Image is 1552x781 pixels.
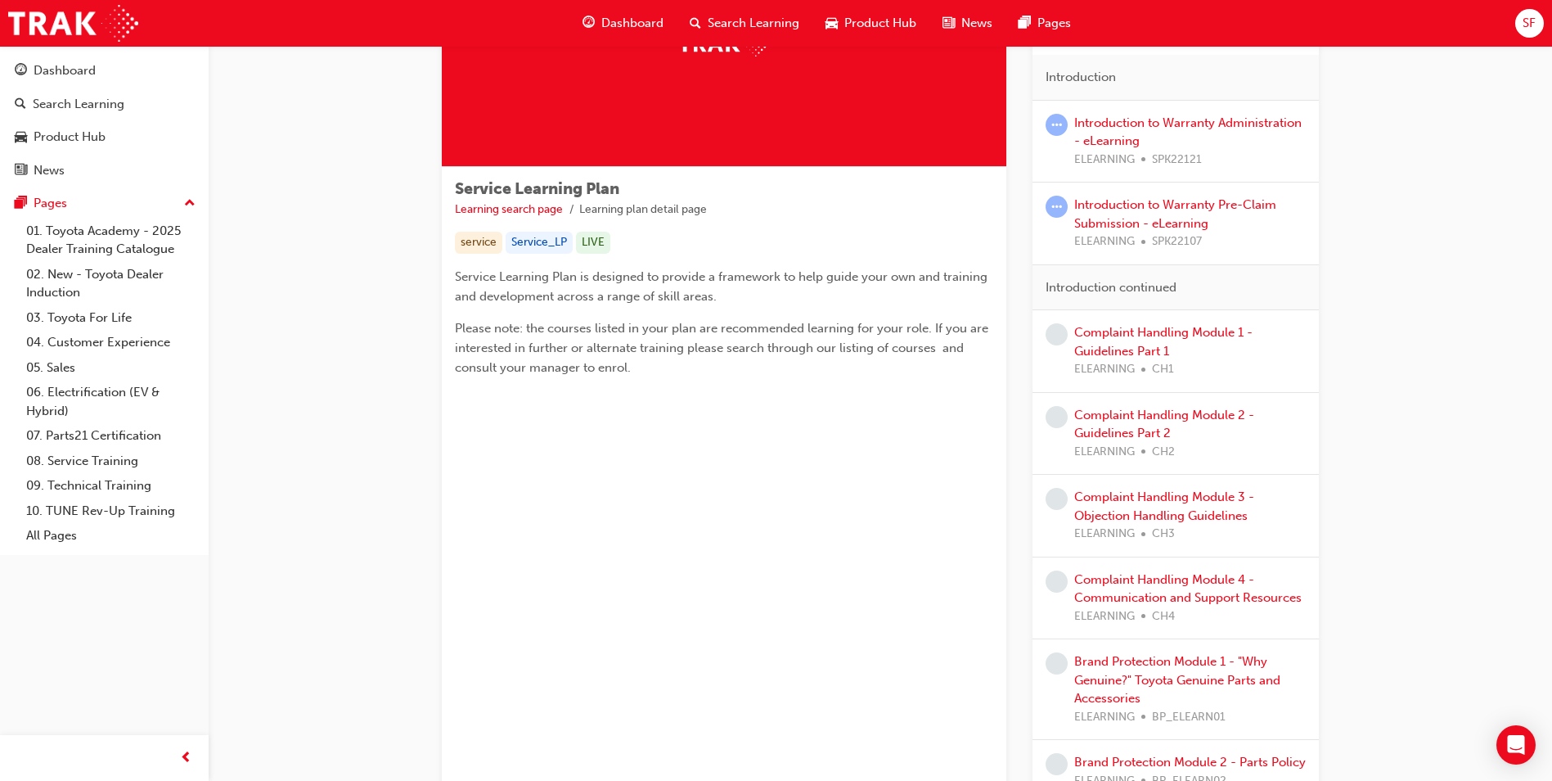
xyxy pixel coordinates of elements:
span: Pages [1037,14,1071,33]
span: pages-icon [1019,13,1031,34]
a: Introduction to Warranty Administration - eLearning [1074,115,1302,149]
a: 04. Customer Experience [20,330,202,355]
span: prev-icon [180,748,192,769]
span: ELEARNING [1074,360,1135,379]
span: BP_ELEARN01 [1152,708,1226,727]
span: ELEARNING [1074,525,1135,544]
span: up-icon [184,193,196,214]
div: Search Learning [33,95,124,114]
span: learningRecordVerb_NONE-icon [1046,323,1068,345]
span: News [961,14,992,33]
span: car-icon [15,130,27,145]
a: 08. Service Training [20,449,202,474]
a: 03. Toyota For Life [20,305,202,331]
button: SF [1515,9,1544,38]
span: Please note: the courses listed in your plan are recommended learning for your role. If you are i... [455,321,992,375]
a: 01. Toyota Academy - 2025 Dealer Training Catalogue [20,219,202,262]
div: LIVE [576,232,610,254]
a: Brand Protection Module 1 - "Why Genuine?" Toyota Genuine Parts and Accessories [1074,654,1280,706]
a: Complaint Handling Module 3 - Objection Handling Guidelines [1074,490,1254,523]
span: search-icon [690,13,701,34]
a: Product Hub [7,122,202,152]
a: pages-iconPages [1005,7,1084,40]
a: guage-iconDashboard [569,7,677,40]
div: Dashboard [34,61,96,80]
span: Search Learning [708,14,799,33]
span: guage-icon [15,64,27,79]
img: Trak [8,5,138,42]
a: news-iconNews [929,7,1005,40]
span: CH3 [1152,525,1175,544]
button: Pages [7,188,202,219]
a: Dashboard [7,56,202,86]
span: guage-icon [583,13,595,34]
span: pages-icon [15,196,27,211]
span: news-icon [15,164,27,178]
span: learningRecordVerb_NONE-icon [1046,571,1068,593]
span: SF [1523,14,1536,33]
div: Product Hub [34,128,106,147]
span: ELEARNING [1074,708,1135,727]
span: ELEARNING [1074,443,1135,462]
span: search-icon [15,97,26,112]
a: 10. TUNE Rev-Up Training [20,499,202,524]
a: 07. Parts21 Certification [20,423,202,449]
a: Complaint Handling Module 1 - Guidelines Part 1 [1074,325,1253,359]
div: Open Intercom Messenger [1496,725,1536,765]
span: Introduction continued [1046,278,1176,297]
span: CH1 [1152,360,1174,379]
div: Pages [34,194,67,213]
span: SPK22121 [1152,151,1202,169]
a: Complaint Handling Module 4 - Communication and Support Resources [1074,572,1302,606]
a: News [7,156,202,186]
a: search-iconSearch Learning [677,7,812,40]
div: News [34,161,65,180]
span: learningRecordVerb_ATTEMPT-icon [1046,114,1068,136]
span: Dashboard [601,14,664,33]
a: Learning search page [455,202,563,216]
a: 09. Technical Training [20,473,202,499]
span: Service Learning Plan [455,179,619,198]
span: SPK22107 [1152,232,1202,251]
span: learningRecordVerb_NONE-icon [1046,753,1068,775]
a: Brand Protection Module 2 - Parts Policy [1074,755,1306,770]
a: 05. Sales [20,355,202,381]
span: news-icon [942,13,955,34]
span: learningRecordVerb_NONE-icon [1046,488,1068,510]
span: CH4 [1152,607,1175,626]
span: ELEARNING [1074,151,1135,169]
a: 02. New - Toyota Dealer Induction [20,262,202,305]
div: Service_LP [506,232,573,254]
a: car-iconProduct Hub [812,7,929,40]
span: ELEARNING [1074,232,1135,251]
span: car-icon [825,13,838,34]
span: learningRecordVerb_ATTEMPT-icon [1046,196,1068,218]
a: 06. Electrification (EV & Hybrid) [20,380,202,423]
span: Introduction [1046,68,1116,87]
span: ELEARNING [1074,607,1135,626]
span: CH2 [1152,443,1175,462]
button: DashboardSearch LearningProduct HubNews [7,52,202,188]
li: Learning plan detail page [579,201,707,219]
span: Service Learning Plan is designed to provide a framework to help guide your own and training and ... [455,269,991,304]
a: Complaint Handling Module 2 - Guidelines Part 2 [1074,408,1254,441]
div: service [455,232,502,254]
a: Introduction to Warranty Pre-Claim Submission - eLearning [1074,197,1276,231]
a: All Pages [20,523,202,549]
span: learningRecordVerb_NONE-icon [1046,406,1068,428]
span: Product Hub [844,14,916,33]
span: learningRecordVerb_NONE-icon [1046,652,1068,675]
a: Search Learning [7,89,202,120]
